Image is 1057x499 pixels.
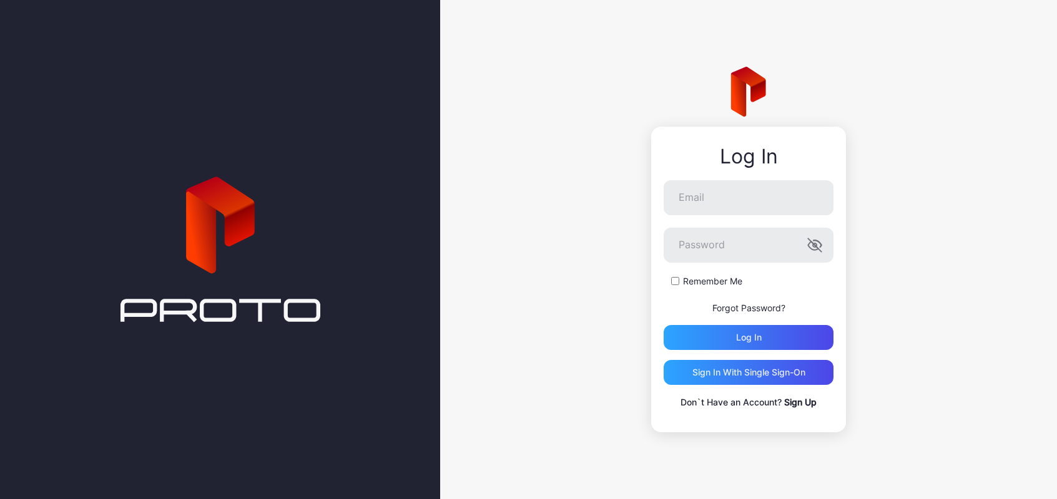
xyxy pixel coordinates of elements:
p: Don`t Have an Account? [664,395,833,410]
input: Password [664,228,833,263]
div: Sign in With Single Sign-On [692,367,805,377]
button: Sign in With Single Sign-On [664,360,833,385]
div: Log in [736,332,762,342]
a: Sign Up [784,397,817,407]
label: Remember Me [683,275,742,288]
a: Forgot Password? [712,303,785,313]
button: Log in [664,325,833,350]
div: Log In [664,145,833,168]
input: Email [664,180,833,215]
button: Password [807,238,822,253]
